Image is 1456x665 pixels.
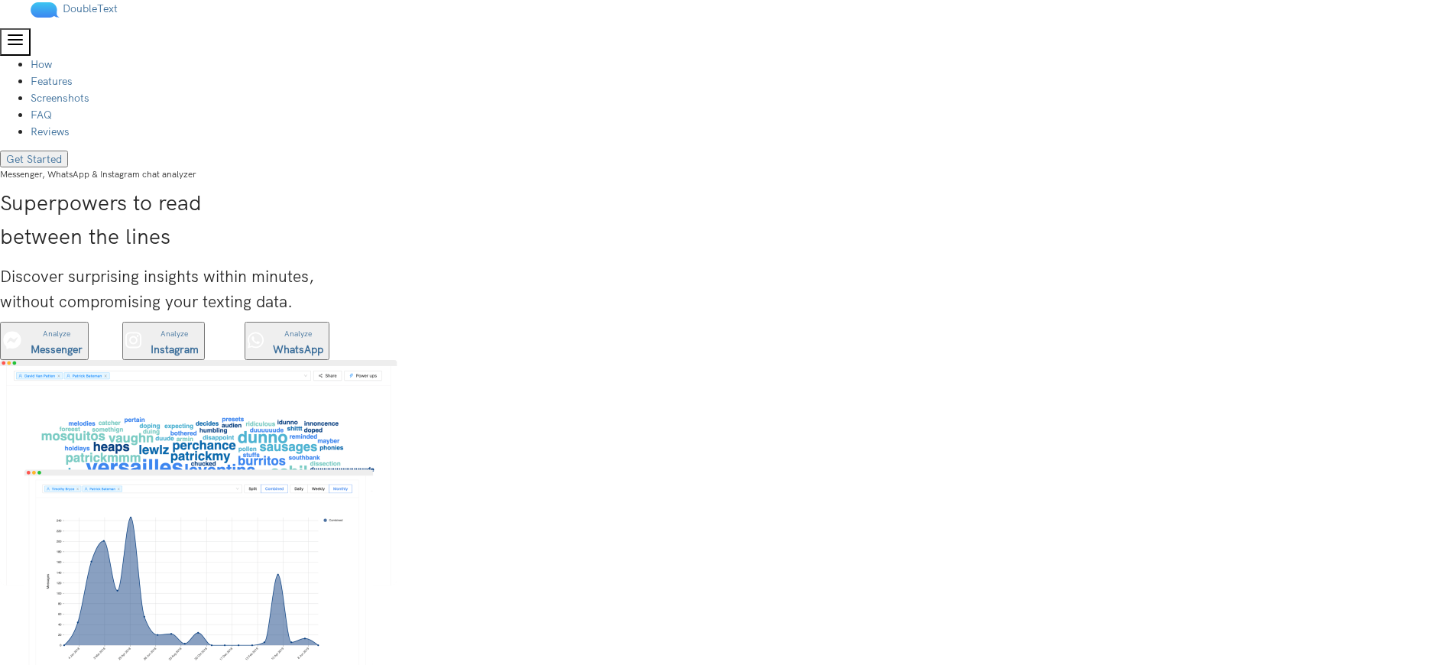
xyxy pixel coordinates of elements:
[43,329,70,339] span: Analyze
[31,2,118,15] a: DoubleText
[31,125,70,138] a: Reviews
[273,342,323,356] b: WhatsApp
[122,339,205,352] a: Analyze Instagram
[31,342,83,356] b: Messenger
[245,339,329,352] a: Analyze WhatsApp
[31,91,89,105] a: Screenshots
[284,329,312,339] span: Analyze
[161,329,188,339] span: Analyze
[31,74,73,88] a: Features
[31,57,52,71] a: How
[31,2,60,18] img: mS3x8y1f88AAAAABJRU5ErkJggg==
[245,322,329,360] button: Analyze WhatsApp
[122,322,205,360] button: Analyze Instagram
[31,108,52,122] a: FAQ
[63,2,118,15] span: DoubleText
[151,342,199,356] b: Instagram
